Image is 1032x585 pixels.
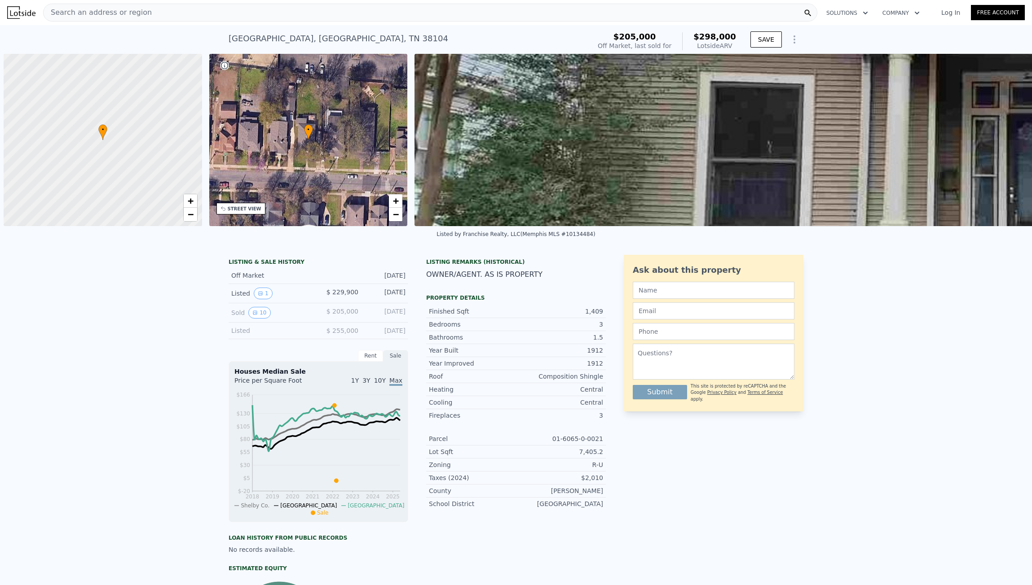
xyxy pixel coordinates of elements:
[241,502,269,509] span: Shelby Co.
[326,288,358,296] span: $ 229,900
[429,460,516,469] div: Zoning
[346,493,360,500] tspan: 2023
[785,31,803,48] button: Show Options
[516,460,603,469] div: R-U
[326,493,340,500] tspan: 2022
[598,41,671,50] div: Off Market, last sold for
[389,208,402,221] a: Zoom out
[248,307,270,319] button: View historical data
[362,377,370,384] span: 3Y
[229,32,448,45] div: [GEOGRAPHIC_DATA] , [GEOGRAPHIC_DATA] , TN 38104
[229,534,408,541] div: Loan history from public records
[426,269,606,280] div: OWNER/AGENT. AS IS PROPERTY
[98,124,107,140] div: •
[429,473,516,482] div: Taxes (2024)
[429,447,516,456] div: Lot Sqft
[326,327,358,334] span: $ 255,000
[516,333,603,342] div: 1.5
[351,377,359,384] span: 1Y
[633,385,687,399] button: Submit
[516,473,603,482] div: $2,010
[187,209,193,220] span: −
[516,486,603,495] div: [PERSON_NAME]
[366,271,406,280] div: [DATE]
[326,308,358,315] span: $ 205,000
[358,350,383,362] div: Rent
[429,499,516,508] div: School District
[246,493,260,500] tspan: 2018
[304,124,313,140] div: •
[366,288,406,299] div: [DATE]
[317,510,329,516] span: Sale
[613,32,656,41] span: $205,000
[931,8,971,17] a: Log In
[693,32,736,41] span: $298,000
[184,194,197,208] a: Zoom in
[516,398,603,407] div: Central
[229,258,408,267] div: LISTING & SALE HISTORY
[389,377,402,386] span: Max
[393,209,399,220] span: −
[280,502,337,509] span: [GEOGRAPHIC_DATA]
[243,475,250,481] tspan: $5
[234,376,318,390] div: Price per Square Foot
[429,372,516,381] div: Roof
[633,264,794,276] div: Ask about this property
[437,231,595,237] div: Listed by Franchise Realty, LLC (Memphis MLS #10134484)
[516,307,603,316] div: 1,409
[429,385,516,394] div: Heating
[304,126,313,134] span: •
[187,195,193,206] span: +
[393,195,399,206] span: +
[231,307,311,319] div: Sold
[286,493,300,500] tspan: 2020
[236,392,250,398] tspan: $166
[389,194,402,208] a: Zoom in
[240,462,250,468] tspan: $30
[633,302,794,319] input: Email
[236,423,250,430] tspan: $105
[231,288,311,299] div: Listed
[265,493,279,500] tspan: 2019
[426,258,606,266] div: Listing Remarks (Historical)
[633,282,794,299] input: Name
[429,333,516,342] div: Bathrooms
[750,31,782,48] button: SAVE
[306,493,320,500] tspan: 2021
[516,320,603,329] div: 3
[240,436,250,442] tspan: $80
[516,434,603,443] div: 01-6065-0-0021
[875,5,927,21] button: Company
[366,326,406,335] div: [DATE]
[254,288,273,299] button: View historical data
[184,208,197,221] a: Zoom out
[429,411,516,420] div: Fireplaces
[516,346,603,355] div: 1912
[7,6,35,19] img: Lotside
[429,320,516,329] div: Bedrooms
[516,372,603,381] div: Composition Shingle
[516,447,603,456] div: 7,405.2
[383,350,408,362] div: Sale
[516,359,603,368] div: 1912
[366,307,406,319] div: [DATE]
[238,488,250,494] tspan: $-20
[236,410,250,417] tspan: $130
[429,346,516,355] div: Year Built
[231,271,311,280] div: Off Market
[707,390,737,395] a: Privacy Policy
[240,449,250,455] tspan: $55
[98,126,107,134] span: •
[426,294,606,301] div: Property details
[971,5,1025,20] a: Free Account
[747,390,783,395] a: Terms of Service
[429,307,516,316] div: Finished Sqft
[691,383,794,402] div: This site is protected by reCAPTCHA and the Google and apply.
[516,411,603,420] div: 3
[429,434,516,443] div: Parcel
[229,545,408,554] div: No records available.
[516,499,603,508] div: [GEOGRAPHIC_DATA]
[429,359,516,368] div: Year Improved
[44,7,152,18] span: Search an address or region
[366,493,380,500] tspan: 2024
